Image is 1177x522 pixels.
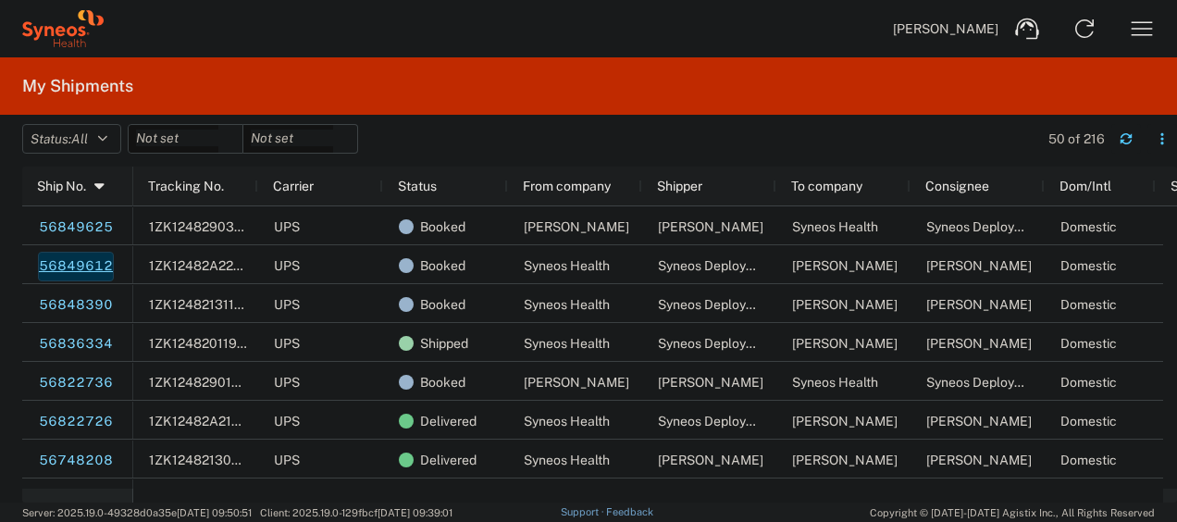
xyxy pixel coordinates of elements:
[149,375,288,390] span: 1ZK124829016467876
[420,324,468,363] span: Shipped
[893,20,998,37] span: [PERSON_NAME]
[274,336,300,351] span: UPS
[524,258,610,273] span: Syneos Health
[243,125,357,153] input: Not set
[658,297,783,312] span: Syneos Deployments
[420,441,477,479] span: Delivered
[274,258,300,273] span: UPS
[149,336,282,351] span: 1ZK124820119177494
[792,297,898,312] span: Cheyenne Williams
[420,207,465,246] span: Booked
[38,252,114,281] a: 56849612
[1048,130,1105,147] div: 50 of 216
[1060,258,1117,273] span: Domestic
[38,291,114,320] a: 56848390
[926,219,1051,234] span: Syneos Deployments
[420,246,465,285] span: Booked
[524,375,629,390] span: Keisha Clinard
[1060,297,1117,312] span: Domestic
[792,336,898,351] span: Brittney Miller
[274,375,300,390] span: UPS
[38,368,114,398] a: 56822736
[148,179,224,193] span: Tracking No.
[420,402,477,441] span: Delivered
[523,179,611,193] span: From company
[524,414,610,429] span: Syneos Health
[38,213,114,242] a: 56849625
[926,375,1051,390] span: Syneos Deployments
[260,507,452,518] span: Client: 2025.19.0-129fbcf
[38,446,114,476] a: 56748208
[38,329,114,359] a: 56836334
[606,506,653,517] a: Feedback
[1059,179,1111,193] span: Dom/Intl
[1060,219,1117,234] span: Domestic
[792,258,898,273] span: Brittney Miller
[378,507,452,518] span: [DATE] 09:39:01
[658,453,763,467] span: Brian Fenner
[1060,336,1117,351] span: Domestic
[274,414,300,429] span: UPS
[658,414,783,429] span: Syneos Deployments
[792,219,878,234] span: Syneos Health
[71,131,88,146] span: All
[658,219,763,234] span: Brittney Miller
[1060,453,1117,467] span: Domestic
[561,506,607,517] a: Support
[792,414,898,429] span: Keisha Clinard
[274,453,300,467] span: UPS
[792,375,878,390] span: Syneos Health
[524,336,610,351] span: Syneos Health
[926,336,1032,351] span: Brittney Miller
[658,375,763,390] span: Keisha Clinard
[38,407,114,437] a: 56822726
[926,258,1032,273] span: Brittney Miller
[1060,414,1117,429] span: Domestic
[524,219,629,234] span: Brittney Miller
[1060,375,1117,390] span: Domestic
[274,297,300,312] span: UPS
[398,179,437,193] span: Status
[274,219,300,234] span: UPS
[149,297,280,312] span: 1ZK124821311480102
[926,453,1032,467] span: James Freeman
[791,179,862,193] span: To company
[792,453,898,467] span: James Freeman
[38,485,114,515] a: 56731534
[658,336,783,351] span: Syneos Deployments
[177,507,252,518] span: [DATE] 09:50:51
[149,219,290,234] span: 1ZK124829034919559
[22,124,121,154] button: Status:All
[870,504,1155,521] span: Copyright © [DATE]-[DATE] Agistix Inc., All Rights Reserved
[420,285,465,324] span: Booked
[273,179,314,193] span: Carrier
[149,414,288,429] span: 1ZK12482A218572868
[658,258,783,273] span: Syneos Deployments
[524,453,610,467] span: Syneos Health
[149,453,288,467] span: 1ZK124821303302042
[22,507,252,518] span: Server: 2025.19.0-49328d0a35e
[657,179,702,193] span: Shipper
[149,258,289,273] span: 1ZK12482A227782945
[524,297,610,312] span: Syneos Health
[926,297,1032,312] span: Cheyenne Williams
[22,75,133,97] h2: My Shipments
[420,363,465,402] span: Booked
[420,479,477,518] span: Delivered
[129,125,242,153] input: Not set
[37,179,86,193] span: Ship No.
[926,414,1032,429] span: Keisha Clinard
[925,179,989,193] span: Consignee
